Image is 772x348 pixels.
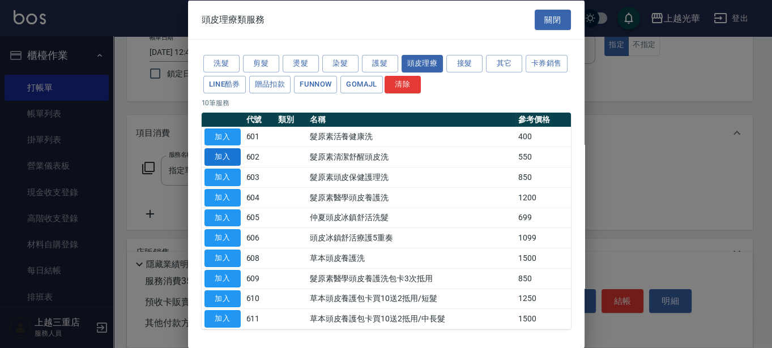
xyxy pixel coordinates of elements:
[402,55,443,72] button: 頭皮理療
[307,289,515,309] td: 草本頭皮養護包卡買10送2抵用/短髮
[322,55,359,72] button: 染髮
[244,268,275,289] td: 609
[446,55,483,72] button: 接髮
[515,127,570,147] td: 400
[515,187,570,208] td: 1200
[515,112,570,127] th: 參考價格
[203,75,246,93] button: LINE酷券
[204,310,241,328] button: 加入
[204,290,241,307] button: 加入
[244,147,275,167] td: 602
[515,289,570,309] td: 1250
[307,147,515,167] td: 髮原素清潔舒醒頭皮洗
[362,55,398,72] button: 護髮
[204,148,241,166] button: 加入
[203,55,240,72] button: 洗髮
[204,169,241,186] button: 加入
[486,55,522,72] button: 其它
[515,147,570,167] td: 550
[515,227,570,248] td: 1099
[204,128,241,145] button: 加入
[515,308,570,329] td: 1500
[202,14,265,25] span: 頭皮理療類服務
[307,268,515,289] td: 髮原素醫學頭皮養護洗包卡3次抵用
[202,97,571,108] p: 10 筆服務
[244,127,275,147] td: 601
[535,9,571,30] button: 關閉
[244,187,275,208] td: 604
[294,75,337,93] button: FUNNOW
[307,308,515,329] td: 草本頭皮養護包卡買10送2抵用/中長髮
[204,188,241,206] button: 加入
[275,112,307,127] th: 類別
[244,289,275,309] td: 610
[204,209,241,226] button: 加入
[244,167,275,187] td: 603
[307,187,515,208] td: 髮原素醫學頭皮養護洗
[515,248,570,268] td: 1500
[307,208,515,228] td: 仲夏頭皮冰鎮舒活洗髮
[307,112,515,127] th: 名稱
[243,55,279,72] button: 剪髮
[307,127,515,147] td: 髮原素活養健康洗
[204,269,241,287] button: 加入
[244,227,275,248] td: 606
[283,55,319,72] button: 燙髮
[244,112,275,127] th: 代號
[515,268,570,289] td: 850
[204,229,241,247] button: 加入
[244,248,275,268] td: 608
[307,227,515,248] td: 頭皮冰鎮舒活療護5重奏
[526,55,568,72] button: 卡券銷售
[340,75,382,93] button: GOMAJL
[204,250,241,267] button: 加入
[515,167,570,187] td: 850
[307,167,515,187] td: 髮原素頭皮保健護理洗
[249,75,291,93] button: 贈品扣款
[515,208,570,228] td: 699
[307,248,515,268] td: 草本頭皮養護洗
[244,208,275,228] td: 605
[385,75,421,93] button: 清除
[244,308,275,329] td: 611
